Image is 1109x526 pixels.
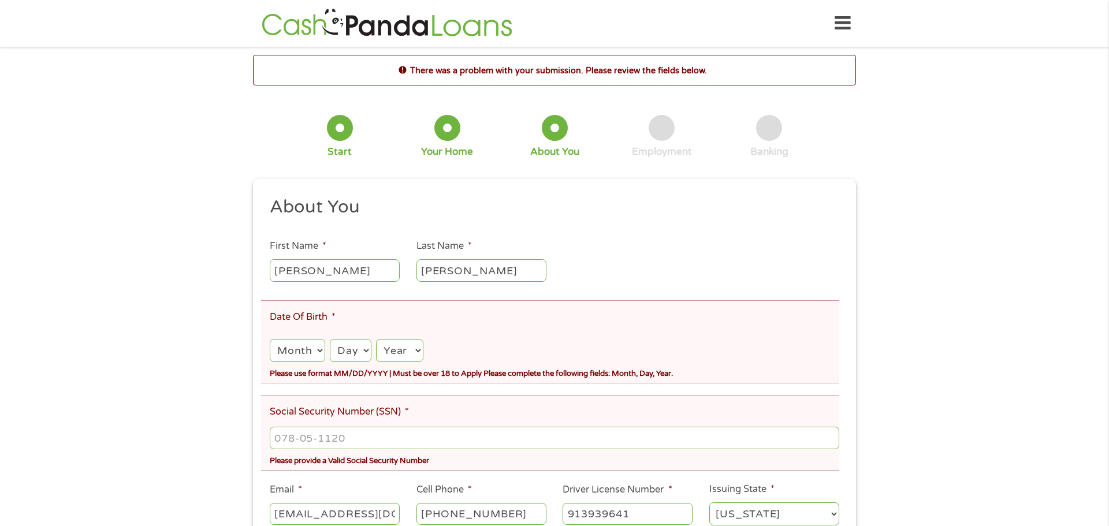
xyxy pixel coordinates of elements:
[328,146,352,158] div: Start
[270,427,839,449] input: 078-05-1120
[270,196,831,219] h2: About You
[258,7,516,40] img: GetLoanNow Logo
[270,503,400,525] input: john@gmail.com
[416,484,472,496] label: Cell Phone
[632,146,692,158] div: Employment
[416,503,546,525] input: (541) 754-3010
[416,259,546,281] input: Smith
[270,311,336,323] label: Date Of Birth
[270,484,302,496] label: Email
[563,484,672,496] label: Driver License Number
[270,451,839,467] div: Please provide a Valid Social Security Number
[750,146,788,158] div: Banking
[530,146,579,158] div: About You
[421,146,473,158] div: Your Home
[270,259,400,281] input: John
[270,406,409,418] label: Social Security Number (SSN)
[709,483,775,495] label: Issuing State
[270,364,839,380] div: Please use format MM/DD/YYYY | Must be over 18 to Apply Please complete the following fields: Mon...
[270,240,326,252] label: First Name
[254,64,855,77] h2: There was a problem with your submission. Please review the fields below.
[416,240,472,252] label: Last Name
